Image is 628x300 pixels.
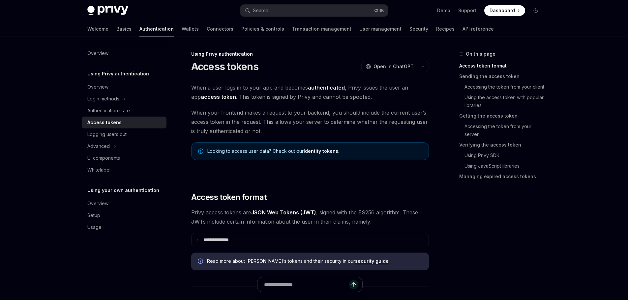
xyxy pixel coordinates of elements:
a: JSON Web Tokens (JWT) [251,209,316,216]
strong: access token [201,94,236,100]
a: Sending the access token [459,71,546,82]
a: Overview [82,47,166,59]
a: UI components [82,152,166,164]
div: Overview [87,49,108,57]
span: Privy access tokens are , signed with the ES256 algorithm. These JWTs include certain information... [191,208,429,226]
div: Setup [87,211,100,219]
button: Search...CtrlK [240,5,388,16]
a: Connectors [207,21,233,37]
strong: authenticated [308,84,345,91]
a: Demo [437,7,450,14]
span: When your frontend makes a request to your backend, you should include the current user’s access ... [191,108,429,136]
a: Basics [116,21,132,37]
a: Authentication [139,21,174,37]
img: dark logo [87,6,128,15]
a: Using JavaScript libraries [464,161,546,171]
span: Looking to access user data? Check out our . [207,148,422,154]
span: Dashboard [490,7,515,14]
span: Ctrl K [374,8,384,13]
a: Accessing the token from your server [464,121,546,140]
a: User management [359,21,402,37]
span: Read more about [PERSON_NAME]’s tokens and their security in our . [207,258,422,264]
a: Whitelabel [82,164,166,176]
a: Overview [82,81,166,93]
button: Open in ChatGPT [361,61,418,72]
a: Verifying the access token [459,140,546,150]
h1: Access tokens [191,61,258,72]
a: Dashboard [484,5,525,16]
button: Toggle dark mode [530,5,541,16]
a: Wallets [182,21,199,37]
div: Whitelabel [87,166,110,174]
div: Login methods [87,95,119,103]
svg: Note [198,149,203,154]
div: Logging users out [87,130,127,138]
svg: Info [198,259,204,265]
span: Open in ChatGPT [374,63,414,70]
a: Identity tokens [304,148,338,154]
button: Send message [349,280,358,289]
a: Access token format [459,61,546,71]
a: Logging users out [82,128,166,140]
a: Using Privy SDK [464,150,546,161]
div: Using Privy authentication [191,51,429,57]
div: Authentication state [87,107,130,115]
a: Accessing the token from your client [464,82,546,92]
a: Transaction management [292,21,351,37]
a: Welcome [87,21,108,37]
a: Authentication state [82,105,166,117]
div: Advanced [87,142,110,150]
a: Security [409,21,428,37]
h5: Using your own authentication [87,186,159,194]
div: Overview [87,200,108,207]
a: Setup [82,209,166,221]
a: Recipes [436,21,455,37]
a: Policies & controls [241,21,284,37]
a: Using the access token with popular libraries [464,92,546,111]
a: API reference [463,21,494,37]
span: Access token format [191,192,267,203]
div: Overview [87,83,108,91]
span: When a user logs in to your app and becomes , Privy issues the user an app . This token is signed... [191,83,429,101]
a: Overview [82,198,166,209]
a: Access tokens [82,117,166,128]
a: Managing expired access tokens [459,171,546,182]
h5: Using Privy authentication [87,70,149,78]
div: Usage [87,223,102,231]
span: On this page [466,50,495,58]
a: security guide [355,258,389,264]
div: Access tokens [87,119,122,126]
a: Support [458,7,476,14]
a: Usage [82,221,166,233]
a: Getting the access token [459,111,546,121]
div: Search... [253,7,271,14]
div: UI components [87,154,120,162]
